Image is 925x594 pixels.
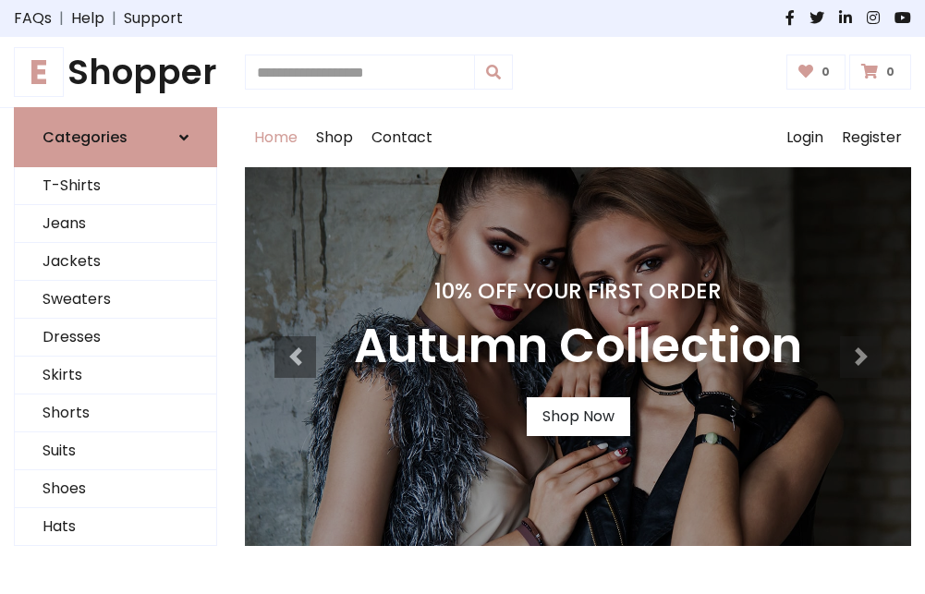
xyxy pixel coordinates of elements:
[104,7,124,30] span: |
[882,64,899,80] span: 0
[833,108,911,167] a: Register
[124,7,183,30] a: Support
[14,7,52,30] a: FAQs
[15,167,216,205] a: T-Shirts
[15,432,216,470] a: Suits
[527,397,630,436] a: Shop Now
[15,281,216,319] a: Sweaters
[354,319,802,375] h3: Autumn Collection
[786,55,846,90] a: 0
[245,108,307,167] a: Home
[849,55,911,90] a: 0
[15,470,216,508] a: Shoes
[777,108,833,167] a: Login
[52,7,71,30] span: |
[15,319,216,357] a: Dresses
[71,7,104,30] a: Help
[43,128,128,146] h6: Categories
[15,357,216,394] a: Skirts
[15,243,216,281] a: Jackets
[362,108,442,167] a: Contact
[14,107,217,167] a: Categories
[354,278,802,304] h4: 10% Off Your First Order
[14,47,64,97] span: E
[15,205,216,243] a: Jeans
[15,508,216,546] a: Hats
[307,108,362,167] a: Shop
[817,64,834,80] span: 0
[14,52,217,92] a: EShopper
[14,52,217,92] h1: Shopper
[15,394,216,432] a: Shorts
